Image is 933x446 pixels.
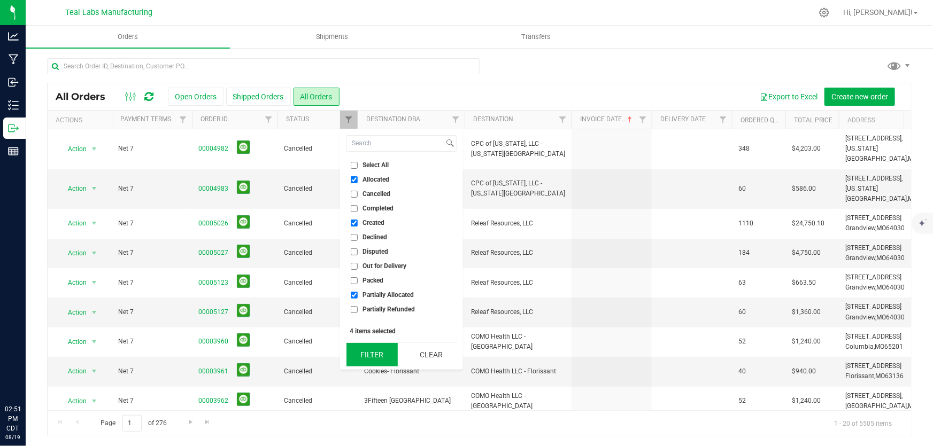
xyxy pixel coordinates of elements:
input: Select All [351,162,358,169]
span: $4,750.00 [792,248,821,258]
a: Filter [174,111,192,129]
button: All Orders [294,88,340,106]
a: Payment Terms [120,115,171,123]
span: 60 [738,307,746,317]
span: Packed [363,277,383,284]
span: Grandview, [845,284,876,291]
input: Out for Delivery [351,263,358,270]
span: Grandview, [845,314,876,321]
span: 52 [738,337,746,347]
span: Net 7 [118,396,186,406]
span: Hi, [PERSON_NAME]! [843,8,913,17]
span: $1,240.00 [792,396,821,406]
button: Shipped Orders [226,88,291,106]
input: Allocated [351,176,358,183]
span: Teal Labs Manufacturing [66,8,153,17]
span: select [88,305,101,320]
span: select [88,364,101,379]
span: 184 [738,248,750,258]
a: Shipments [230,26,434,48]
span: select [88,216,101,231]
a: Orders [26,26,230,48]
a: 00005123 [198,278,228,288]
span: select [88,142,101,157]
span: Create new order [831,92,888,101]
span: 52 [738,396,746,406]
span: 3Fifteen [GEOGRAPHIC_DATA] [364,396,458,406]
span: Cookies- Florissant [364,366,458,377]
span: Net 7 [118,248,186,258]
a: 00004983 [198,184,228,194]
a: Ordered qty [741,116,782,124]
span: Orders [103,32,152,42]
a: Transfers [434,26,638,48]
span: [STREET_ADDRESS] [845,214,901,222]
span: $1,360.00 [792,307,821,317]
span: Action [58,394,87,409]
span: MO [908,402,917,410]
span: Completed [363,205,394,212]
span: MO [876,314,886,321]
div: Actions [56,116,107,124]
span: Action [58,275,87,290]
a: 00005026 [198,218,228,229]
a: 00004982 [198,144,228,154]
span: Partially Allocated [363,292,414,298]
inline-svg: Analytics [8,31,19,42]
span: Releaf Resources, LLC [471,278,565,288]
span: CPC of [US_STATE], LLC - [US_STATE][GEOGRAPHIC_DATA] [471,178,565,199]
span: Action [58,364,87,379]
div: 4 items selected [350,327,453,335]
span: [STREET_ADDRESS], [845,392,903,400]
span: Allocated [363,176,389,183]
span: 60 [738,184,746,194]
span: $1,240.00 [792,337,821,347]
span: COMO Health LLC - [GEOGRAPHIC_DATA] [471,391,565,411]
button: Create new order [824,88,895,106]
span: Net 7 [118,337,186,347]
span: MO [908,155,917,162]
input: Partially Allocated [351,292,358,299]
a: Filter [634,111,652,129]
input: 1 [122,415,142,432]
span: Out for Delivery [363,263,406,269]
span: Action [58,305,87,320]
span: 1 - 20 of 5505 items [826,415,900,431]
span: Cancelled [284,248,351,258]
span: 40 [738,366,746,377]
span: Transfers [507,32,565,42]
span: COMO Health LLC - [GEOGRAPHIC_DATA] [471,332,565,352]
span: Cancelled [284,278,351,288]
span: Cancelled [284,218,351,229]
span: Disputed [363,248,388,255]
span: Shipments [302,32,363,42]
span: [STREET_ADDRESS], [845,135,903,142]
inline-svg: Reports [8,146,19,157]
input: Search [347,136,444,151]
span: [STREET_ADDRESS] [845,362,901,370]
a: Status [286,115,309,123]
span: Cancelled [284,307,351,317]
span: select [88,394,101,409]
span: COMO Health LLC - Florissant [471,366,565,377]
span: $940.00 [792,366,816,377]
span: CPC of [US_STATE], LLC - [US_STATE][GEOGRAPHIC_DATA] [471,139,565,159]
input: Declined [351,234,358,241]
a: Total Price [794,116,832,124]
a: Go to the next page [183,415,198,429]
p: 02:51 PM CDT [5,404,21,433]
span: Columbia, [845,343,875,350]
a: 00005127 [198,307,228,317]
a: Filter [340,111,358,129]
a: Go to the last page [200,415,215,429]
inline-svg: Inbound [8,77,19,88]
span: All Orders [56,91,116,103]
span: Net 7 [118,144,186,154]
button: Export to Excel [753,88,824,106]
span: Cancelled [284,337,351,347]
span: MO [876,224,886,232]
span: Net 7 [118,366,186,377]
inline-svg: Manufacturing [8,54,19,65]
span: MO [875,343,884,350]
span: [GEOGRAPHIC_DATA], [845,402,908,410]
